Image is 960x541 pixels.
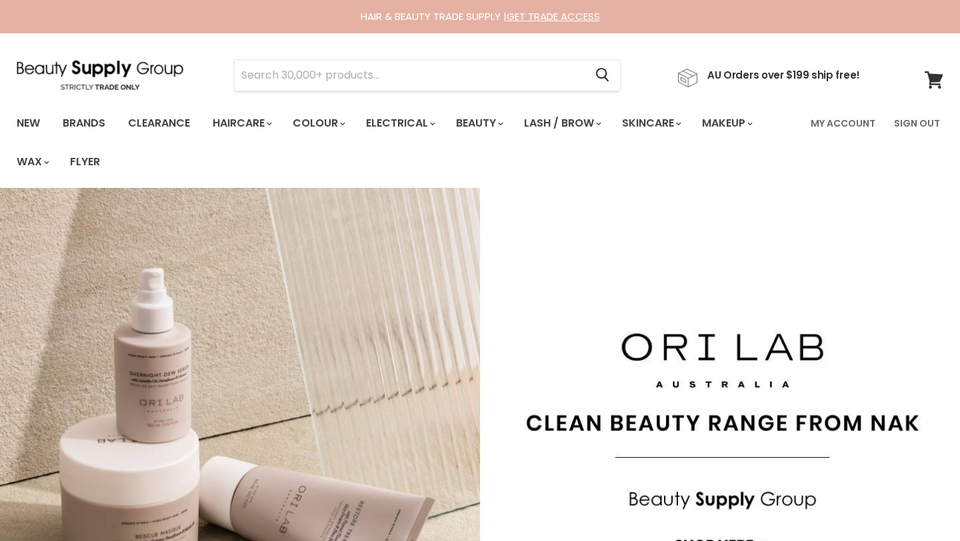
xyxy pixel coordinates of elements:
[53,109,115,137] a: Brands
[446,109,511,137] a: Beauty
[283,109,353,137] a: Colour
[514,109,609,137] a: Lash / Brow
[203,109,280,137] a: Haircare
[235,60,585,91] input: Search
[612,109,689,137] a: Skincare
[7,148,57,176] a: Wax
[585,60,620,91] button: Search
[7,104,803,181] ul: Main menu
[803,109,883,137] a: My Account
[7,109,50,137] a: New
[893,478,947,528] iframe: Gorgias live chat messenger
[60,148,110,176] a: Flyer
[886,109,948,137] a: Sign Out
[234,59,621,91] form: Product
[118,109,200,137] a: Clearance
[356,109,443,137] a: Electrical
[692,109,761,137] a: Makeup
[507,9,600,23] a: GET TRADE ACCESS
